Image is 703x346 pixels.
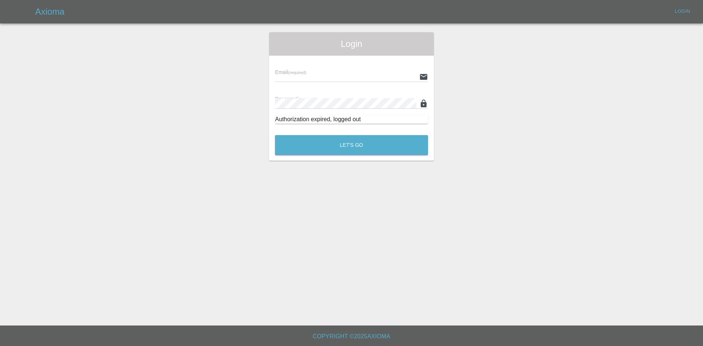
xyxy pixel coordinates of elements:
[35,6,64,18] h5: Axioma
[275,96,316,102] span: Password
[275,38,428,50] span: Login
[6,331,697,342] h6: Copyright © 2025 Axioma
[275,115,428,124] div: Authorization expired, logged out
[275,135,428,155] button: Let's Go
[288,70,306,75] small: (required)
[275,69,306,75] span: Email
[298,97,316,101] small: (required)
[671,6,694,17] a: Login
